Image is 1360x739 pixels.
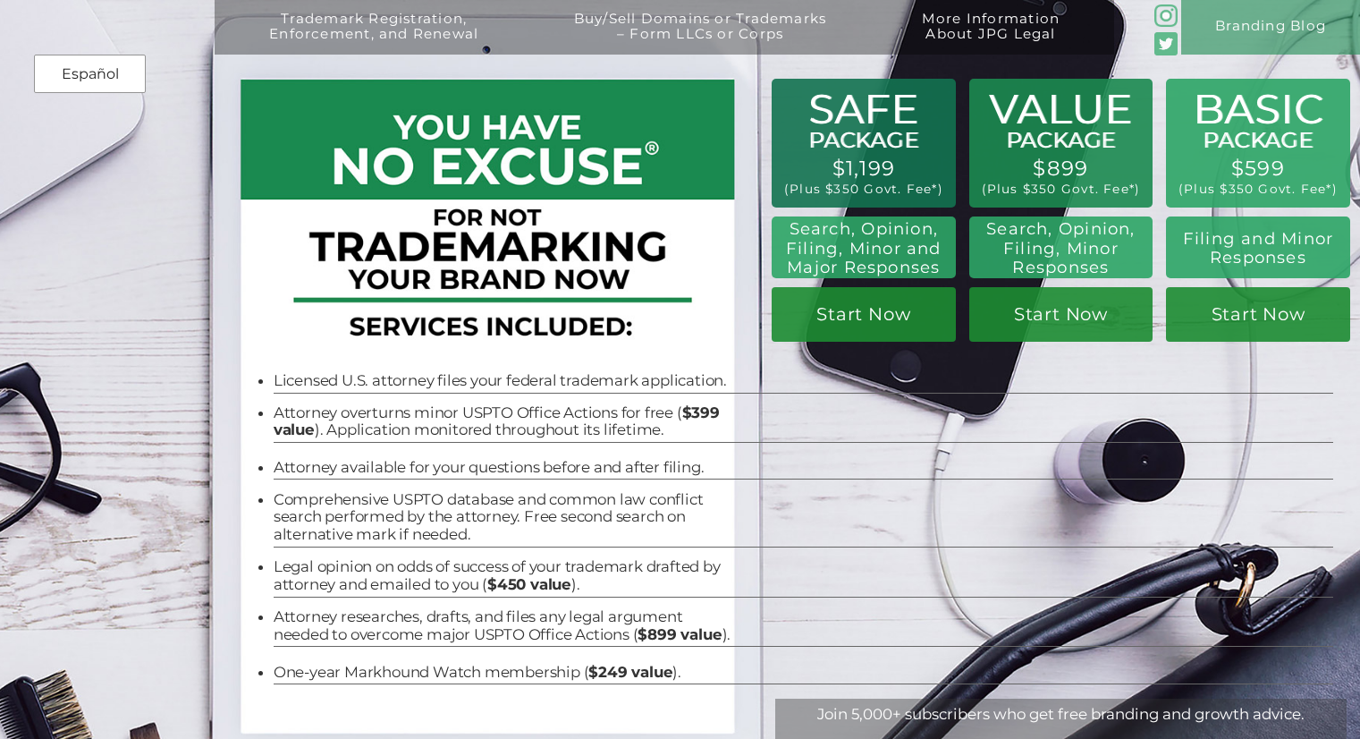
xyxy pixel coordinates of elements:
h2: Search, Opinion, Filing, Minor and Major Responses [780,219,947,276]
li: Attorney available for your questions before and after filing. [274,459,732,477]
a: Start Now [1166,287,1349,341]
a: Start Now [772,287,955,341]
b: $399 value [274,403,720,439]
b: $450 value [487,575,571,593]
li: Attorney overturns minor USPTO Office Actions for free ( ). Application monitored throughout its ... [274,404,732,440]
li: Comprehensive USPTO database and common law conflict search performed by the attorney. Free secon... [274,491,732,544]
div: Join 5,000+ subscribers who get free branding and growth advice. [775,705,1347,723]
a: Buy/Sell Domains or Trademarks– Form LLCs or Corps [533,12,867,66]
li: Legal opinion on odds of success of your trademark drafted by attorney and emailed to you ( ). [274,558,732,594]
h2: Filing and Minor Responses [1177,229,1339,268]
img: glyph-logo_May2016-green3-90.png [1154,4,1177,27]
li: One-year Markhound Watch membership ( ). [274,664,732,682]
b: $249 value [588,663,672,681]
b: $899 value [638,625,722,643]
a: Start Now [969,287,1153,341]
li: Licensed U.S. attorney files your federal trademark application. [274,372,732,390]
a: Español [39,58,140,90]
li: Attorney researches, drafts, and files any legal argument needed to overcome major USPTO Office A... [274,608,732,644]
a: Trademark Registration,Enforcement, and Renewal [229,12,520,66]
a: More InformationAbout JPG Legal [881,12,1101,66]
img: Twitter_Social_Icon_Rounded_Square_Color-mid-green3-90.png [1154,32,1177,55]
h2: Search, Opinion, Filing, Minor Responses [980,219,1142,276]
